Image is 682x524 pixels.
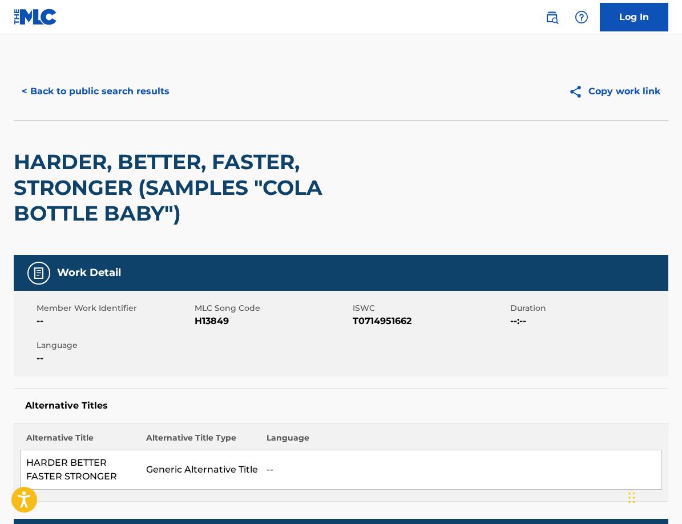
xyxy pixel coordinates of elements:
[510,302,665,314] span: Duration
[545,10,559,24] img: search
[14,9,58,25] img: MLC Logo
[37,351,192,365] span: --
[21,450,141,490] td: HARDER BETTER FASTER STRONGER
[540,6,563,29] a: Public Search
[32,266,46,280] img: Work Detail
[195,302,350,314] span: MLC Song Code
[570,6,593,29] div: Help
[140,450,261,490] td: Generic Alternative Title
[628,481,635,515] div: Drag
[575,10,588,24] img: help
[14,149,406,226] h2: HARDER, BETTER, FASTER, STRONGER (SAMPLES "COLA BOTTLE BABY")
[353,302,508,314] span: ISWC
[600,3,668,31] a: Log In
[21,432,141,450] th: Alternative Title
[568,85,588,99] img: Copy work link
[14,77,177,106] button: < Back to public search results
[37,302,192,314] span: Member Work Identifier
[37,339,192,351] span: Language
[625,469,682,524] iframe: Chat Widget
[510,314,665,328] span: --:--
[353,314,508,328] span: T0714951662
[140,432,261,450] th: Alternative Title Type
[25,400,657,411] h5: Alternative Titles
[261,432,662,450] th: Language
[261,450,662,490] td: --
[57,266,121,279] h5: Work Detail
[195,314,350,328] span: H13849
[37,314,192,328] span: --
[560,77,668,106] button: Copy work link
